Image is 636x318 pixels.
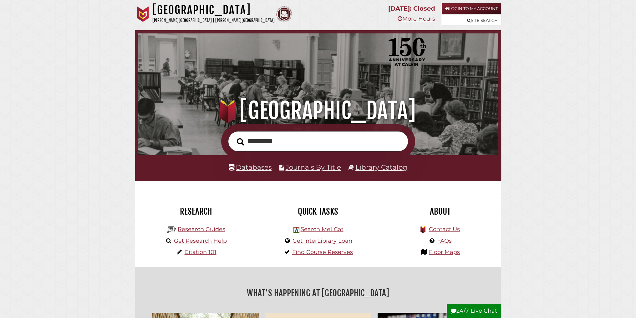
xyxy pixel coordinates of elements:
img: Hekman Library Logo [293,227,299,233]
a: Get Research Help [174,237,227,244]
a: Contact Us [429,226,460,233]
a: Databases [229,163,272,171]
a: Get InterLibrary Loan [293,237,352,244]
img: Calvin Theological Seminary [276,6,292,22]
a: FAQs [437,237,452,244]
a: Research Guides [178,226,225,233]
a: Library Catalog [355,163,407,171]
a: Journals By Title [286,163,341,171]
h2: What's Happening at [GEOGRAPHIC_DATA] [140,286,496,300]
img: Hekman Library Logo [167,225,176,235]
a: Find Course Reserves [292,249,353,256]
h1: [GEOGRAPHIC_DATA] [152,3,275,17]
img: Calvin University [135,6,151,22]
p: [PERSON_NAME][GEOGRAPHIC_DATA] | [PERSON_NAME][GEOGRAPHIC_DATA] [152,17,275,24]
p: [DATE]: Closed [388,3,435,14]
h2: Quick Tasks [262,206,374,217]
h1: [GEOGRAPHIC_DATA] [148,97,488,124]
a: Floor Maps [429,249,460,256]
a: Login to My Account [442,3,501,14]
a: More Hours [398,15,435,22]
a: Site Search [442,15,501,26]
h2: About [384,206,496,217]
i: Search [237,138,244,146]
a: Citation 101 [185,249,216,256]
h2: Research [140,206,252,217]
a: Search MeLCat [300,226,343,233]
button: Search [234,136,247,147]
